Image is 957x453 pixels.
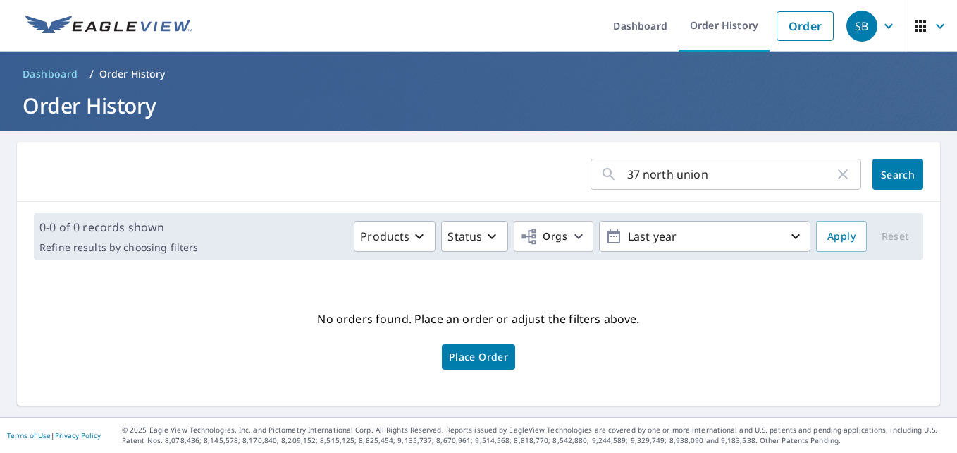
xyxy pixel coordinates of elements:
[23,67,78,81] span: Dashboard
[441,221,508,252] button: Status
[17,91,940,120] h1: Order History
[39,241,198,254] p: Refine results by choosing filters
[354,221,436,252] button: Products
[17,63,940,85] nav: breadcrumb
[7,431,101,440] p: |
[442,344,515,370] a: Place Order
[514,221,593,252] button: Orgs
[827,228,856,246] span: Apply
[122,425,950,446] p: © 2025 Eagle View Technologies, Inc. and Pictometry International Corp. All Rights Reserved. Repo...
[816,221,867,252] button: Apply
[99,67,166,81] p: Order History
[777,11,834,41] a: Order
[884,168,912,181] span: Search
[55,430,101,440] a: Privacy Policy
[25,16,192,37] img: EV Logo
[846,11,877,42] div: SB
[39,219,198,236] p: 0-0 of 0 records shown
[627,155,834,194] input: Address, Report #, Claim ID, etc.
[599,221,810,252] button: Last year
[449,354,508,361] span: Place Order
[447,228,482,245] p: Status
[7,430,51,440] a: Terms of Use
[89,66,94,83] li: /
[520,228,567,246] span: Orgs
[622,224,787,249] p: Last year
[317,308,639,330] p: No orders found. Place an order or adjust the filters above.
[872,159,923,190] button: Search
[360,228,409,245] p: Products
[17,63,84,85] a: Dashboard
